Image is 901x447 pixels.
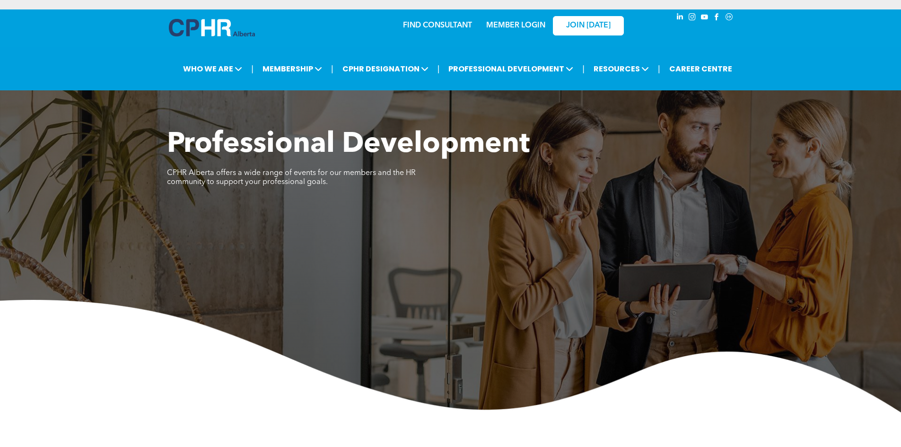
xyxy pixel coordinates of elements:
[582,59,585,79] li: |
[251,59,254,79] li: |
[486,22,545,29] a: MEMBER LOGIN
[566,21,611,30] span: JOIN [DATE]
[553,16,624,35] a: JOIN [DATE]
[340,60,431,78] span: CPHR DESIGNATION
[331,59,333,79] li: |
[167,131,530,159] span: Professional Development
[675,12,685,25] a: linkedin
[712,12,722,25] a: facebook
[591,60,652,78] span: RESOURCES
[169,19,255,36] img: A blue and white logo for cp alberta
[687,12,698,25] a: instagram
[180,60,245,78] span: WHO WE ARE
[403,22,472,29] a: FIND CONSULTANT
[260,60,325,78] span: MEMBERSHIP
[167,169,416,186] span: CPHR Alberta offers a wide range of events for our members and the HR community to support your p...
[658,59,660,79] li: |
[437,59,440,79] li: |
[724,12,735,25] a: Social network
[700,12,710,25] a: youtube
[446,60,576,78] span: PROFESSIONAL DEVELOPMENT
[666,60,735,78] a: CAREER CENTRE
